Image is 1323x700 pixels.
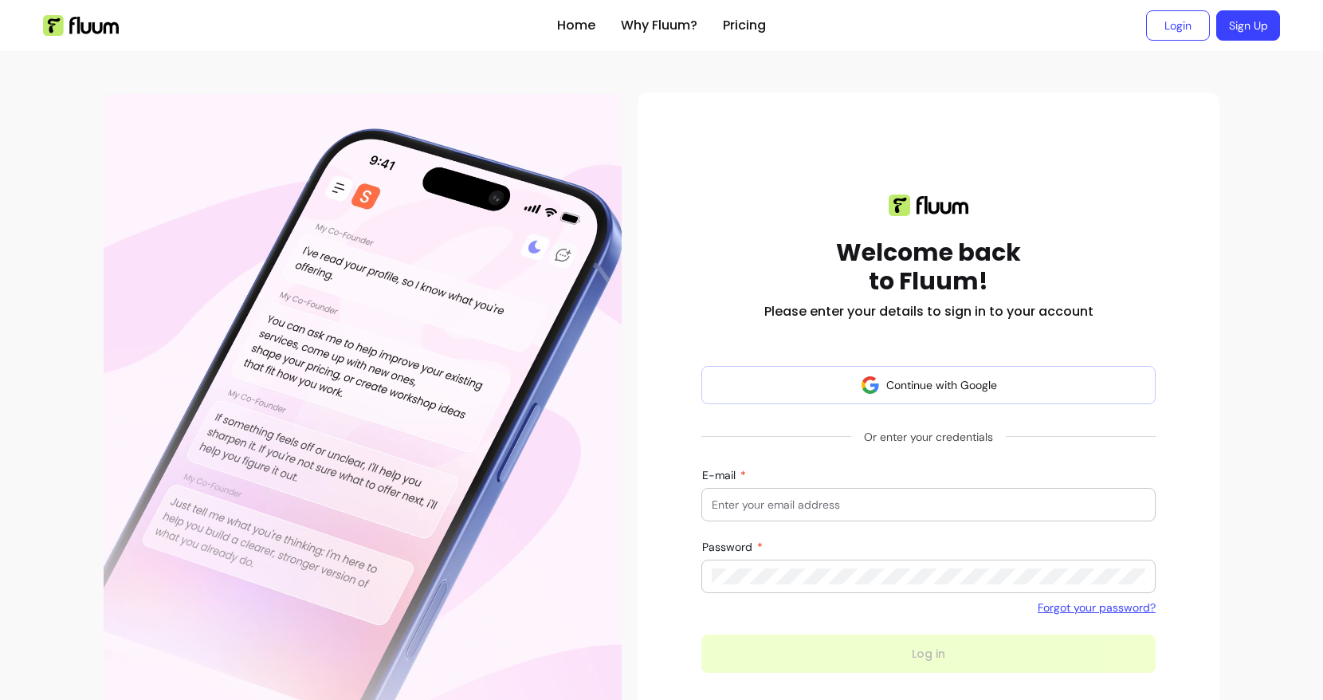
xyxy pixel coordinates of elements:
a: Home [557,16,595,35]
input: E-mail [712,497,1145,513]
span: Password [702,540,756,554]
input: Password [712,568,1145,584]
button: Continue with Google [701,366,1156,404]
a: Sign Up [1216,10,1280,41]
img: Fluum Logo [43,15,119,36]
h1: Welcome back to Fluum! [836,238,1021,296]
a: Login [1146,10,1210,41]
span: E-mail [702,468,739,482]
h2: Please enter your details to sign in to your account [764,302,1093,321]
a: Forgot your password? [1038,600,1156,615]
img: avatar [861,376,880,395]
a: Why Fluum? [621,16,697,35]
a: Pricing [723,16,766,35]
img: Fluum logo [889,195,968,216]
span: Or enter your credentials [851,423,1006,451]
